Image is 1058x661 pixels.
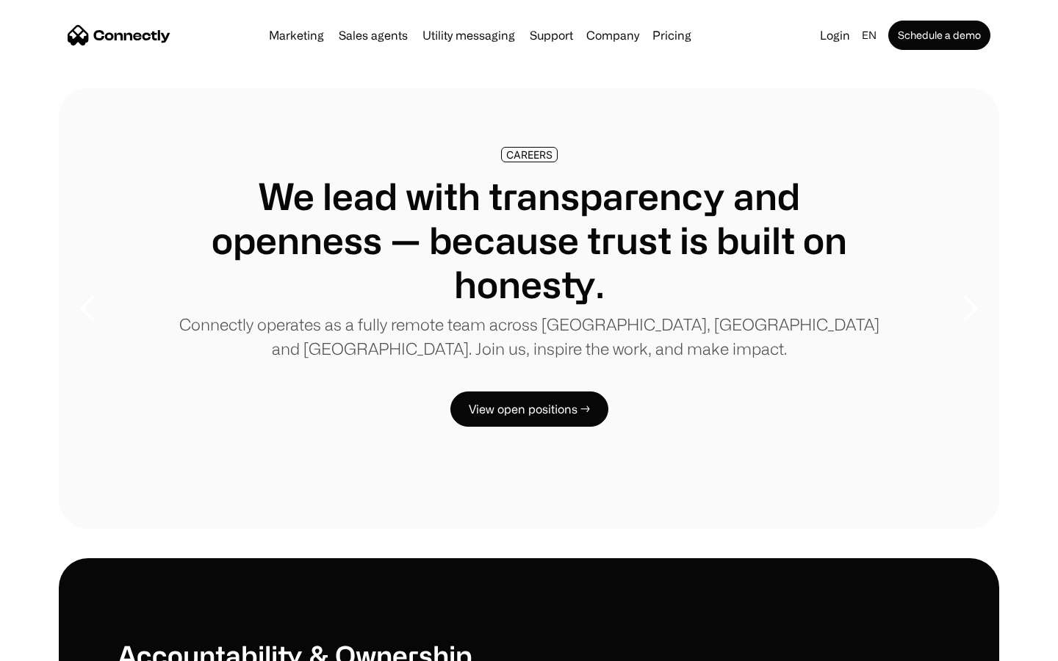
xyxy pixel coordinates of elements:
a: View open positions → [450,391,608,427]
div: en [862,25,877,46]
a: Sales agents [333,29,414,41]
h1: We lead with transparency and openness — because trust is built on honesty. [176,174,882,306]
ul: Language list [29,635,88,656]
p: Connectly operates as a fully remote team across [GEOGRAPHIC_DATA], [GEOGRAPHIC_DATA] and [GEOGRA... [176,312,882,361]
a: Marketing [263,29,330,41]
a: Login [814,25,856,46]
aside: Language selected: English [15,634,88,656]
div: CAREERS [506,149,553,160]
div: Company [586,25,639,46]
a: Utility messaging [417,29,521,41]
a: Schedule a demo [888,21,990,50]
a: Support [524,29,579,41]
a: Pricing [647,29,697,41]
